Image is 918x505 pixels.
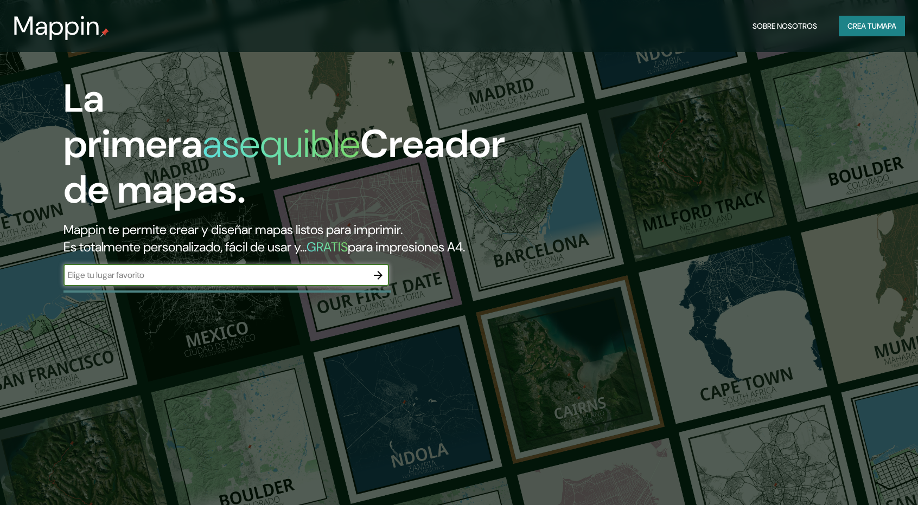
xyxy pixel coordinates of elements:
[847,21,877,31] font: Crea tu
[877,21,896,31] font: mapa
[63,119,505,215] font: Creador de mapas.
[63,221,403,238] font: Mappin te permite crear y diseñar mapas listos para imprimir.
[63,269,367,281] input: Elige tu lugar favorito
[821,463,906,493] iframe: Lanzador de widgets de ayuda
[748,16,821,36] button: Sobre nosotros
[307,238,348,255] font: GRATIS
[13,9,100,43] font: Mappin
[753,21,817,31] font: Sobre nosotros
[100,28,109,37] img: pin de mapeo
[839,16,905,36] button: Crea tumapa
[202,119,360,169] font: asequible
[348,238,465,255] font: para impresiones A4.
[63,238,307,255] font: Es totalmente personalizado, fácil de usar y...
[63,73,202,169] font: La primera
